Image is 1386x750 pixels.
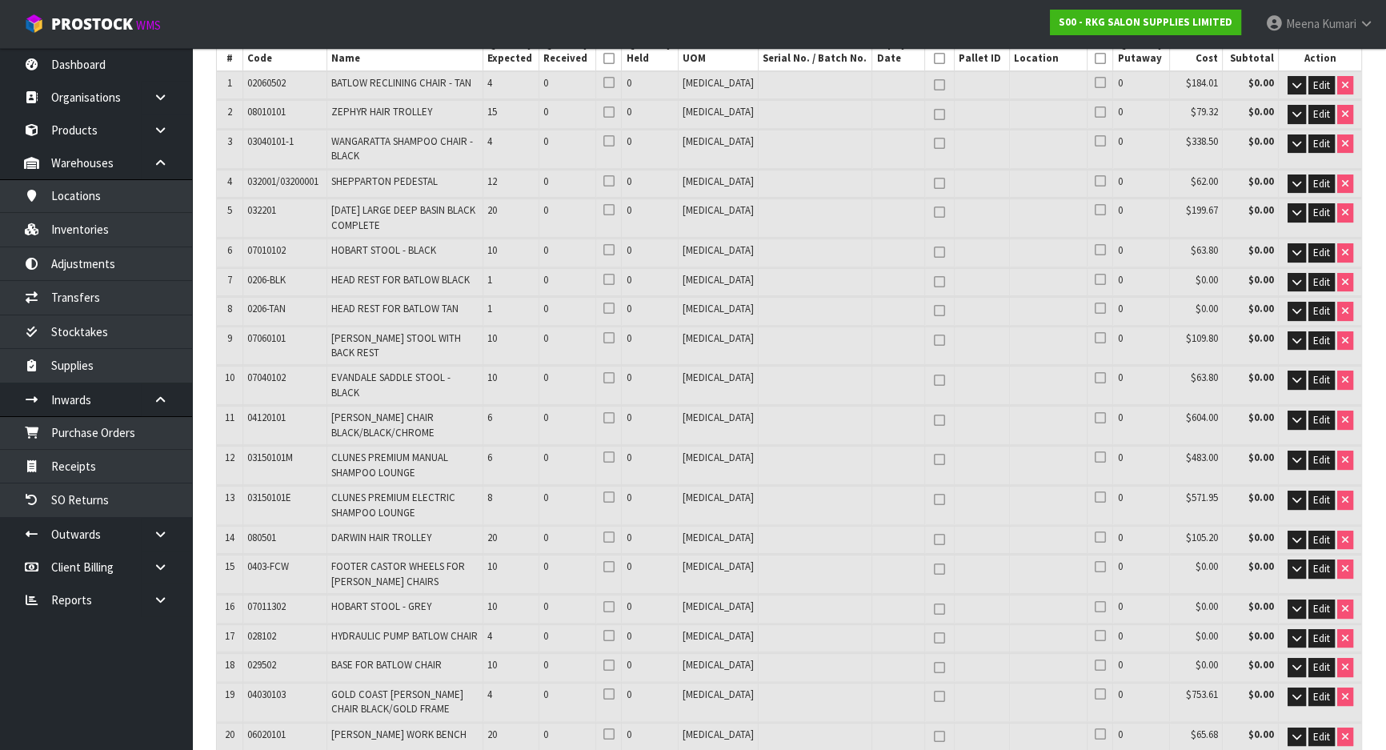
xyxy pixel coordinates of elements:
[1313,304,1330,318] span: Edit
[1186,134,1218,148] span: $338.50
[1170,33,1223,71] th: Cost
[487,629,492,643] span: 4
[543,559,548,573] span: 0
[247,600,286,613] span: 07011302
[487,451,492,464] span: 6
[331,331,461,359] span: [PERSON_NAME] STOOL WITH BACK REST
[683,76,754,90] span: [MEDICAL_DATA]
[331,728,467,741] span: [PERSON_NAME] WORK BENCH
[543,531,548,544] span: 0
[487,491,492,504] span: 8
[1308,105,1335,124] button: Edit
[543,76,548,90] span: 0
[487,203,497,217] span: 20
[626,371,631,384] span: 0
[247,105,286,118] span: 08010101
[626,243,631,257] span: 0
[543,302,548,315] span: 0
[1313,602,1330,616] span: Edit
[1313,334,1330,347] span: Edit
[683,451,754,464] span: [MEDICAL_DATA]
[1313,177,1330,191] span: Edit
[543,411,548,424] span: 0
[1117,688,1122,701] span: 0
[1308,203,1335,223] button: Edit
[1308,728,1335,747] button: Edit
[683,658,754,672] span: [MEDICAL_DATA]
[683,134,754,148] span: [MEDICAL_DATA]
[626,203,631,217] span: 0
[1196,629,1218,643] span: $0.00
[247,629,276,643] span: 028102
[683,559,754,573] span: [MEDICAL_DATA]
[331,491,455,519] span: CLUNES PREMIUM ELECTRIC SHAMPOO LOUNGE
[487,559,497,573] span: 10
[1186,76,1218,90] span: $184.01
[1186,688,1218,701] span: $753.61
[1248,531,1274,544] strong: $0.00
[1191,728,1218,741] span: $65.68
[227,331,232,345] span: 9
[626,174,631,188] span: 0
[247,531,276,544] span: 080501
[683,174,754,188] span: [MEDICAL_DATA]
[1117,302,1122,315] span: 0
[1186,451,1218,464] span: $483.00
[543,688,548,701] span: 0
[331,302,459,315] span: HEAD REST FOR BATLOW TAN
[225,491,234,504] span: 13
[1010,33,1087,71] th: Location
[1117,134,1122,148] span: 0
[331,134,473,162] span: WANGARATTA SHAMPOO CHAIR - BLACK
[1117,559,1122,573] span: 0
[954,33,1009,71] th: Pallet ID
[1248,451,1274,464] strong: $0.00
[1313,373,1330,387] span: Edit
[331,371,451,399] span: EVANDALE SADDLE STOOL - BLACK
[1248,491,1274,504] strong: $0.00
[487,600,497,613] span: 10
[1313,660,1330,674] span: Edit
[487,411,492,424] span: 6
[1308,371,1335,390] button: Edit
[331,411,435,439] span: [PERSON_NAME] CHAIR BLACK/BLACK/CHROME
[1186,491,1218,504] span: $571.95
[1308,76,1335,95] button: Edit
[1196,658,1218,672] span: $0.00
[683,491,754,504] span: [MEDICAL_DATA]
[679,33,759,71] th: UOM
[626,559,631,573] span: 0
[247,331,286,345] span: 07060101
[483,33,539,71] th: Quantity Expected
[487,371,497,384] span: 10
[1308,302,1335,321] button: Edit
[1117,273,1122,287] span: 0
[1117,531,1122,544] span: 0
[227,174,232,188] span: 4
[1279,33,1361,71] th: Action
[1117,203,1122,217] span: 0
[1248,174,1274,188] strong: $0.00
[1117,76,1122,90] span: 0
[227,203,232,217] span: 5
[487,302,492,315] span: 1
[1117,629,1122,643] span: 0
[1117,491,1122,504] span: 0
[626,658,631,672] span: 0
[225,559,234,573] span: 15
[543,728,548,741] span: 0
[626,302,631,315] span: 0
[1308,411,1335,430] button: Edit
[1308,658,1335,677] button: Edit
[225,629,234,643] span: 17
[247,559,289,573] span: 0403-FCW
[225,728,234,741] span: 20
[247,302,286,315] span: 0206-TAN
[1186,531,1218,544] span: $105.20
[1313,137,1330,150] span: Edit
[1248,243,1274,257] strong: $0.00
[1313,632,1330,645] span: Edit
[487,331,497,345] span: 10
[1248,629,1274,643] strong: $0.00
[539,33,596,71] th: Quantity Received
